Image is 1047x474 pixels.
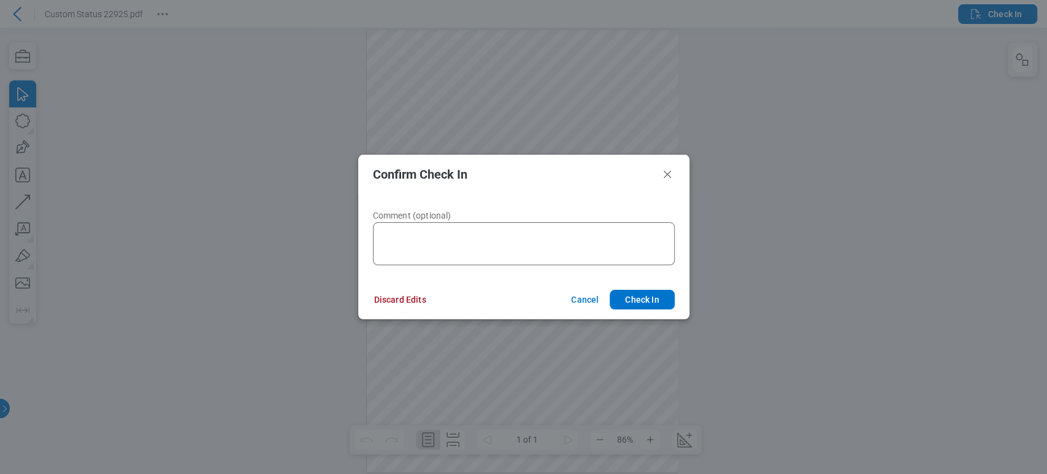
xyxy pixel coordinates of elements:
span: Comment (optional) [373,211,451,220]
h2: Confirm Check In [373,168,655,181]
button: Check In [610,290,674,309]
button: Close [660,167,675,182]
button: Cancel [556,290,610,309]
button: Discard Edits [359,290,441,309]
